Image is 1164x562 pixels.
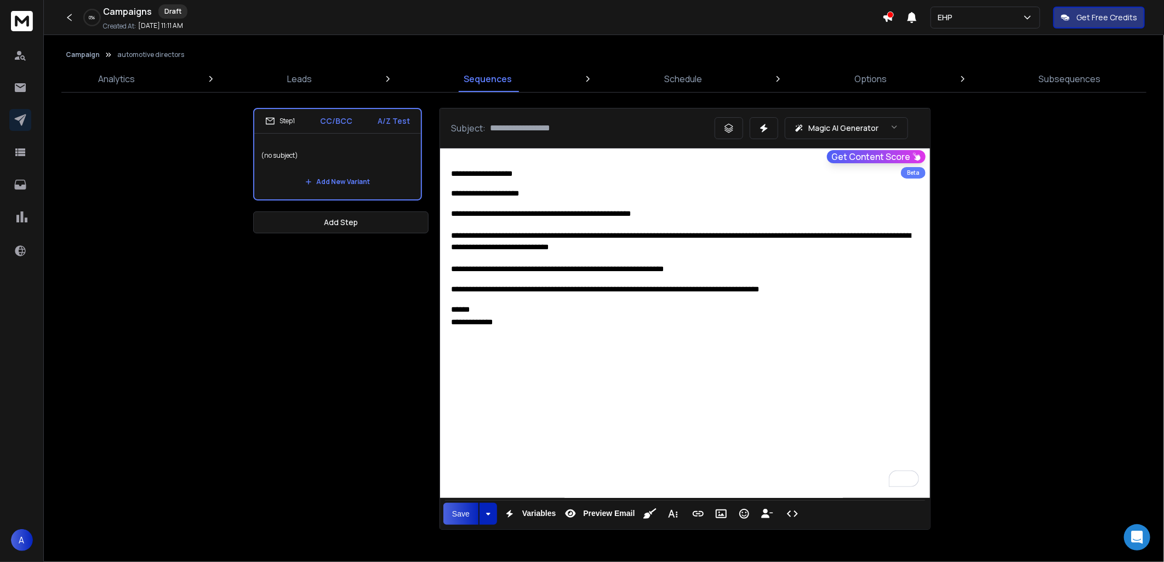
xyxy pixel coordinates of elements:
p: Created At: [103,22,136,31]
p: Subsequences [1039,72,1101,85]
p: Options [854,72,887,85]
p: Analytics [98,72,135,85]
div: Step 1 [265,116,295,126]
button: Emoticons [734,503,755,525]
button: Insert Unsubscribe Link [757,503,778,525]
p: Magic AI Generator [808,123,878,134]
button: More Text [663,503,683,525]
p: A/Z Test [378,116,410,127]
button: Code View [782,503,803,525]
span: Preview Email [581,509,637,518]
a: Options [848,66,893,92]
button: Magic AI Generator [785,117,908,139]
p: CC/BCC [320,116,352,127]
span: Variables [520,509,558,518]
button: Add Step [253,211,429,233]
button: Add New Variant [296,171,379,193]
button: Save [443,503,478,525]
div: Draft [158,4,187,19]
p: [DATE] 11:11 AM [138,21,183,30]
button: Campaign [66,50,100,59]
button: Insert Image (Ctrl+P) [711,503,732,525]
a: Schedule [658,66,709,92]
button: Clean HTML [640,503,660,525]
a: Leads [281,66,318,92]
p: automotive directors [117,50,184,59]
button: Insert Link (Ctrl+K) [688,503,709,525]
button: Get Content Score [827,150,926,163]
div: Beta [901,167,926,179]
p: Schedule [664,72,702,85]
p: Subject: [451,122,486,135]
button: Variables [499,503,558,525]
a: Analytics [92,66,141,92]
button: Preview Email [560,503,637,525]
div: Open Intercom Messenger [1124,524,1150,550]
p: EHP [938,12,957,23]
h1: Campaigns [103,5,152,18]
div: To enrich screen reader interactions, please activate Accessibility in Grammarly extension settings [440,148,930,498]
button: A [11,529,33,551]
p: 0 % [89,14,95,21]
p: (no subject) [261,140,414,171]
button: Get Free Credits [1053,7,1145,28]
p: Sequences [464,72,512,85]
p: Leads [287,72,312,85]
p: Get Free Credits [1076,12,1137,23]
li: Step1CC/BCCA/Z Test(no subject)Add New Variant [253,108,422,200]
a: Sequences [458,66,519,92]
a: Subsequences [1032,66,1108,92]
